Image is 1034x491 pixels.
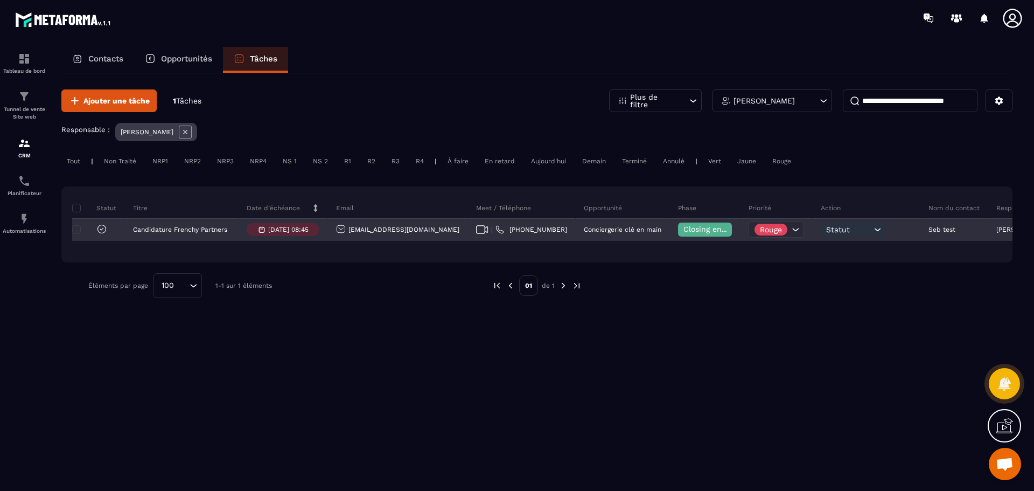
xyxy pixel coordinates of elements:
[3,228,46,234] p: Automatisations
[3,68,46,74] p: Tableau de bord
[479,155,520,168] div: En retard
[133,226,227,233] p: Candidature Frenchy Partners
[215,282,272,289] p: 1-1 sur 1 éléments
[91,157,93,165] p: |
[18,90,31,103] img: formation
[178,280,187,292] input: Search for option
[339,155,357,168] div: R1
[760,226,782,233] p: Rouge
[61,89,157,112] button: Ajouter une tâche
[442,155,474,168] div: À faire
[247,204,300,212] p: Date d’échéance
[176,96,201,105] span: Tâches
[584,204,622,212] p: Opportunité
[83,95,150,106] span: Ajouter une tâche
[821,204,841,212] p: Action
[99,155,142,168] div: Non Traité
[3,106,46,121] p: Tunnel de vente Site web
[749,204,771,212] p: Priorité
[3,167,46,204] a: schedulerschedulerPlanificateur
[3,129,46,167] a: formationformationCRM
[158,280,178,292] span: 100
[386,155,405,168] div: R3
[336,204,354,212] p: Email
[223,47,288,73] a: Tâches
[703,155,726,168] div: Vert
[3,190,46,196] p: Planificateur
[15,10,112,29] img: logo
[277,155,302,168] div: NS 1
[928,204,980,212] p: Nom du contact
[572,281,582,291] img: next
[61,126,110,134] p: Responsable :
[435,157,437,165] p: |
[542,281,555,290] p: de 1
[75,204,116,212] p: Statut
[212,155,239,168] div: NRP3
[244,155,272,168] div: NRP4
[134,47,223,73] a: Opportunités
[558,281,568,291] img: next
[584,226,661,233] p: Conciergerie clé en main
[826,225,871,234] span: Statut
[495,225,567,234] a: [PHONE_NUMBER]
[362,155,381,168] div: R2
[767,155,797,168] div: Rouge
[732,155,761,168] div: Jaune
[658,155,690,168] div: Annulé
[492,281,502,291] img: prev
[491,226,493,234] span: |
[630,93,677,108] p: Plus de filtre
[506,281,515,291] img: prev
[519,275,538,296] p: 01
[577,155,611,168] div: Demain
[153,273,202,298] div: Search for option
[928,226,955,233] p: Seb test
[133,204,148,212] p: Titre
[678,204,696,212] p: Phase
[61,47,134,73] a: Contacts
[3,44,46,82] a: formationformationTableau de bord
[683,225,745,233] span: Closing en cours
[476,204,531,212] p: Meet / Téléphone
[161,54,212,64] p: Opportunités
[147,155,173,168] div: NRP1
[526,155,571,168] div: Aujourd'hui
[308,155,333,168] div: NS 2
[733,97,795,105] p: [PERSON_NAME]
[18,52,31,65] img: formation
[88,282,148,289] p: Éléments par page
[179,155,206,168] div: NRP2
[3,204,46,242] a: automationsautomationsAutomatisations
[61,155,86,168] div: Tout
[250,54,277,64] p: Tâches
[410,155,429,168] div: R4
[18,175,31,188] img: scheduler
[695,157,697,165] p: |
[268,226,309,233] p: [DATE] 08:45
[173,96,201,106] p: 1
[18,137,31,150] img: formation
[88,54,123,64] p: Contacts
[18,212,31,225] img: automations
[3,82,46,129] a: formationformationTunnel de vente Site web
[3,153,46,158] p: CRM
[617,155,652,168] div: Terminé
[989,448,1021,480] div: Ouvrir le chat
[121,128,173,136] p: [PERSON_NAME]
